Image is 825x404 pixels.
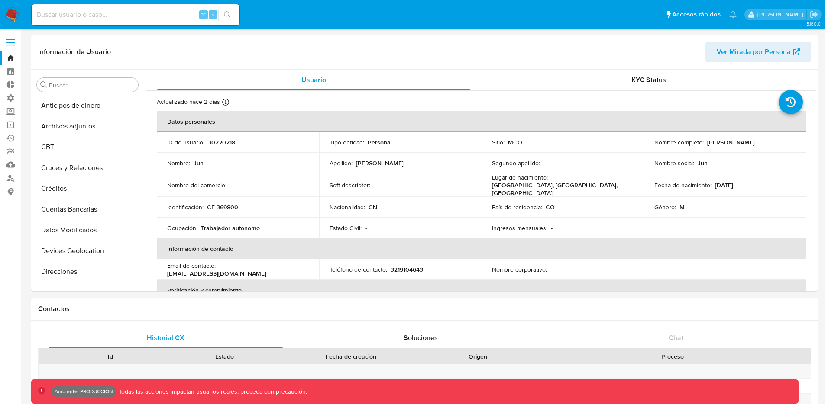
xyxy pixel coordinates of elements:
[167,159,190,167] p: Nombre :
[33,137,142,157] button: CBT
[404,333,438,343] span: Soluciones
[631,75,666,85] span: KYC Status
[492,173,548,181] p: Lugar de nacimiento :
[33,220,142,240] button: Datos Modificados
[38,305,811,313] h1: Contactos
[208,138,235,146] p: 30220218
[32,9,239,20] input: Buscar usuario o caso...
[374,181,375,189] p: -
[167,138,204,146] p: ID de usuario :
[157,238,806,259] th: Información de contacto
[508,138,522,146] p: MCO
[544,159,545,167] p: -
[207,203,238,211] p: CE 369800
[365,224,367,232] p: -
[301,75,326,85] span: Usuario
[492,138,505,146] p: Sitio :
[288,352,415,361] div: Fecha de creación
[546,203,555,211] p: CO
[669,333,683,343] span: Chat
[167,203,204,211] p: Identificación :
[33,95,142,116] button: Anticipos de dinero
[218,9,236,21] button: search-icon
[654,181,712,189] p: Fecha de nacimiento :
[200,10,207,19] span: ⌥
[757,10,806,19] p: joaquin.galliano@mercadolibre.com
[33,199,142,220] button: Cuentas Bancarias
[551,224,553,232] p: -
[330,138,364,146] p: Tipo entidad :
[116,388,307,396] p: Todas las acciones impactan usuarios reales, proceda con precaución.
[707,138,755,146] p: [PERSON_NAME]
[212,10,214,19] span: s
[33,240,142,261] button: Devices Geolocation
[809,10,819,19] a: Salir
[492,224,547,232] p: Ingresos mensuales :
[654,203,676,211] p: Género :
[492,159,540,167] p: Segundo apellido :
[33,116,142,137] button: Archivos adjuntos
[369,203,377,211] p: CN
[717,42,791,62] span: Ver Mirada por Persona
[201,224,260,232] p: Trabajador autonomo
[330,224,362,232] p: Estado Civil :
[330,266,387,273] p: Teléfono de contacto :
[391,266,423,273] p: 3219104643
[33,178,142,199] button: Créditos
[330,159,353,167] p: Apellido :
[174,352,275,361] div: Estado
[679,203,685,211] p: M
[33,282,142,303] button: Dispositivos Point
[654,159,694,167] p: Nombre social :
[40,81,47,88] button: Buscar
[157,98,220,106] p: Actualizado hace 2 días
[550,266,552,273] p: -
[167,269,266,277] p: [EMAIL_ADDRESS][DOMAIN_NAME]
[330,181,370,189] p: Soft descriptor :
[157,111,806,132] th: Datos personales
[698,159,708,167] p: Jun
[492,266,547,273] p: Nombre corporativo :
[492,203,542,211] p: País de residencia :
[705,42,811,62] button: Ver Mirada por Persona
[33,261,142,282] button: Direcciones
[427,352,529,361] div: Origen
[49,81,135,89] input: Buscar
[194,159,204,167] p: Jun
[729,11,737,18] a: Notificaciones
[55,390,113,393] p: Ambiente: PRODUCCIÓN
[167,224,197,232] p: Ocupación :
[38,48,111,56] h1: Información de Usuario
[492,181,630,197] p: [GEOGRAPHIC_DATA], [GEOGRAPHIC_DATA], [GEOGRAPHIC_DATA]
[157,280,806,301] th: Verificación y cumplimiento
[715,181,733,189] p: [DATE]
[167,181,226,189] p: Nombre del comercio :
[330,203,365,211] p: Nacionalidad :
[147,333,184,343] span: Historial CX
[60,352,162,361] div: Id
[167,262,216,269] p: Email de contacto :
[672,10,721,19] span: Accesos rápidos
[356,159,404,167] p: [PERSON_NAME]
[230,181,232,189] p: -
[654,138,704,146] p: Nombre completo :
[541,352,805,361] div: Proceso
[33,157,142,178] button: Cruces y Relaciones
[368,138,391,146] p: Persona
